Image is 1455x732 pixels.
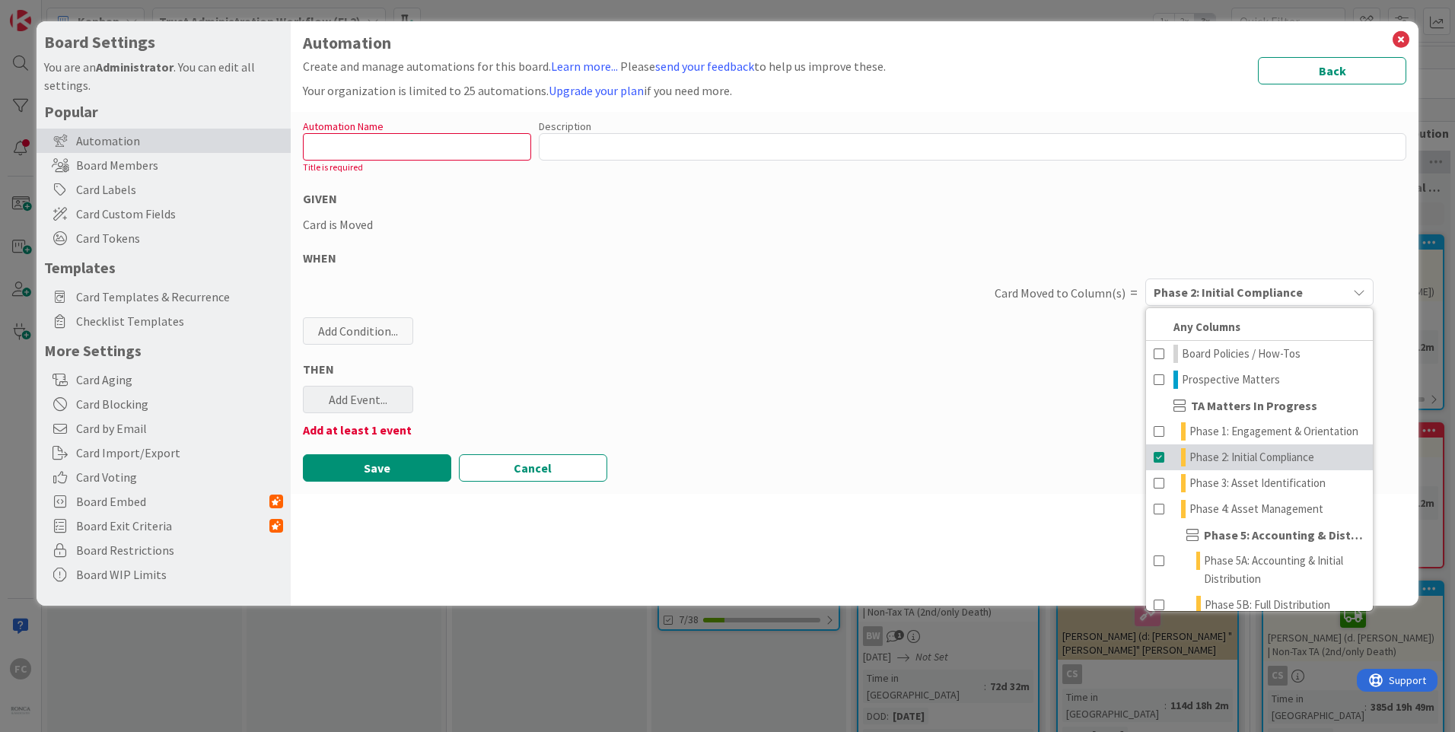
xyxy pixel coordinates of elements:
[1146,592,1373,618] a: Phase 5B: Full Distribution
[96,59,174,75] b: Administrator
[1189,448,1314,466] span: Phase 2: Initial Compliance
[549,83,644,98] a: Upgrade your plan
[44,341,283,360] h5: More Settings
[1204,552,1365,588] span: Phase 5A: Accounting & Initial Distribution
[1154,282,1303,302] span: Phase 2: Initial Compliance
[655,59,754,74] a: send your feedback
[37,153,291,177] div: Board Members
[303,119,384,133] label: Automation Name
[303,317,413,345] div: Add Condition...
[44,33,283,52] h4: Board Settings
[1146,470,1373,496] a: Phase 3: Asset Identification
[1146,444,1373,470] a: Phase 2: Initial Compliance
[37,441,291,465] div: Card Import/Export
[44,258,283,277] h5: Templates
[303,33,1406,53] h1: Automation
[1189,500,1323,518] span: Phase 4: Asset Management
[76,288,283,306] span: Card Templates & Recurrence
[76,229,283,247] span: Card Tokens
[1146,496,1373,522] a: Phase 4: Asset Management
[303,57,886,75] div: Create and manage automations for this board. Please to help us improve these.
[76,517,269,535] span: Board Exit Criteria
[1258,57,1406,84] button: Back
[1204,526,1366,544] span: Phase 5: Accounting & Distribution
[1145,278,1374,306] button: Phase 2: Initial Compliance
[1191,396,1317,415] span: TA Matters In Progress
[44,58,283,94] div: You are an . You can edit all settings.
[76,205,283,223] span: Card Custom Fields
[1146,367,1373,393] a: Prospective Matters
[303,421,1406,439] div: Add at least 1 event
[303,161,531,174] div: Title is required
[76,312,283,330] span: Checklist Templates
[1146,341,1373,367] a: Board Policies / How-Tos
[551,59,618,74] a: Learn more...
[1146,314,1373,340] a: Any Columns
[37,562,291,587] div: Board WIP Limits
[303,81,886,100] div: Your organization is limited to 25 automations. if you need more.
[1182,345,1301,363] span: Board Policies / How-Tos
[1173,318,1240,336] b: Any Columns
[303,249,1406,267] div: WHEN
[1182,371,1280,389] span: Prospective Matters
[1205,596,1330,614] span: Phase 5B: Full Distribution
[76,419,283,438] span: Card by Email
[1189,474,1326,492] span: Phase 3: Asset Identification
[37,129,291,153] div: Automation
[539,119,591,133] label: Description
[44,102,283,121] h5: Popular
[303,189,1406,208] div: GIVEN
[76,541,283,559] span: Board Restrictions
[1146,419,1373,444] a: Phase 1: Engagement & Orientation
[1145,307,1374,612] div: Phase 2: Initial Compliance
[37,392,291,416] div: Card Blocking
[37,177,291,202] div: Card Labels
[32,2,69,21] span: Support
[303,386,413,413] div: Add Event...
[380,282,1138,303] div: Card Moved to Column(s)
[1189,422,1358,441] span: Phase 1: Engagement & Orientation
[303,215,1406,234] div: Card is Moved
[76,492,269,511] span: Board Embed
[76,468,283,486] span: Card Voting
[303,454,451,482] button: Save
[303,360,1406,378] div: THEN
[37,368,291,392] div: Card Aging
[1146,548,1373,592] a: Phase 5A: Accounting & Initial Distribution
[1130,284,1138,301] span: =
[459,454,607,482] button: Cancel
